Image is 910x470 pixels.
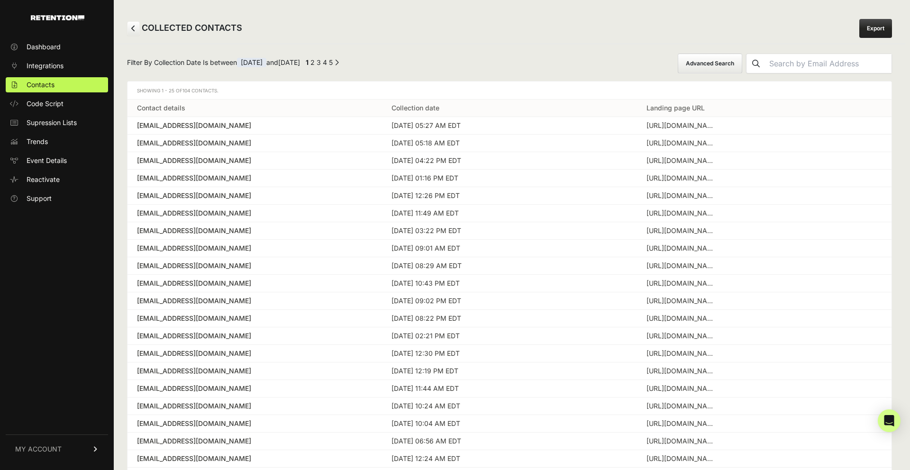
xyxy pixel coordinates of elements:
a: [EMAIL_ADDRESS][DOMAIN_NAME] [137,419,373,428]
div: https://mightyishercall.com/the-impossible-novena/ [646,244,718,253]
a: Support [6,191,108,206]
a: [EMAIL_ADDRESS][DOMAIN_NAME] [137,138,373,148]
div: https://mightyishercall.com/learning-to-trust-a-lesson-from-the-texas-floods/ [646,384,718,393]
span: Reactivate [27,175,60,184]
div: https://mightyishercall.com/about-us/ [646,401,718,411]
div: https://mightyishercall.com/learning-to-trust-a-lesson-from-the-texas-floods/ [646,261,718,271]
a: Contacts [6,77,108,92]
div: Open Intercom Messenger [878,409,901,432]
span: Event Details [27,156,67,165]
a: [EMAIL_ADDRESS][DOMAIN_NAME] [137,366,373,376]
a: Reactivate [6,172,108,187]
a: [EMAIL_ADDRESS][DOMAIN_NAME] [137,349,373,358]
span: MY ACCOUNT [15,444,62,454]
div: [EMAIL_ADDRESS][DOMAIN_NAME] [137,279,373,288]
a: [EMAIL_ADDRESS][DOMAIN_NAME] [137,261,373,271]
td: [DATE] 10:04 AM EDT [382,415,637,433]
a: Collection date [391,104,439,112]
a: Integrations [6,58,108,73]
img: Retention.com [31,15,84,20]
span: Showing 1 - 25 of [137,88,218,93]
div: https://mightyishercall.com/retreat-registration-confirmation-fairfax-va/ [646,208,718,218]
a: [EMAIL_ADDRESS][DOMAIN_NAME] [137,384,373,393]
a: Page 5 [329,58,333,66]
a: [EMAIL_ADDRESS][DOMAIN_NAME] [137,436,373,446]
div: https://mightyishercall.com/learning-to-trust-a-lesson-from-the-texas-floods/?fbclid=IwZXh0bgNhZW... [646,436,718,446]
div: https://mightyishercall.com/charleston-key-lime-pie/ [646,191,718,200]
td: [DATE] 12:19 PM EDT [382,362,637,380]
td: [DATE] 12:24 AM EDT [382,450,637,468]
span: [DATE] [237,58,266,67]
div: https://mightyishercall.com/mercy-and-the-one-shoe/ [646,314,718,323]
td: [DATE] 10:43 PM EDT [382,275,637,292]
a: Page 3 [317,58,321,66]
div: https://mightyishercall.com/motherhood-redeemed-featuring-kimberly-cook/ [646,419,718,428]
td: [DATE] 01:16 PM EDT [382,170,637,187]
a: Trends [6,134,108,149]
span: Trends [27,137,48,146]
td: [DATE] 08:29 AM EDT [382,257,637,275]
span: Contacts [27,80,55,90]
button: Advanced Search [678,54,742,73]
a: [EMAIL_ADDRESS][DOMAIN_NAME] [137,156,373,165]
div: [EMAIL_ADDRESS][DOMAIN_NAME] [137,331,373,341]
div: Pagination [304,58,339,70]
td: [DATE] 09:02 PM EDT [382,292,637,310]
a: Supression Lists [6,115,108,130]
a: Export [859,19,892,38]
a: [EMAIL_ADDRESS][DOMAIN_NAME] [137,314,373,323]
td: [DATE] 05:27 AM EDT [382,117,637,135]
a: Page 4 [323,58,327,66]
div: [EMAIL_ADDRESS][DOMAIN_NAME] [137,401,373,411]
td: [DATE] 05:18 AM EDT [382,135,637,152]
span: [DATE] [278,58,300,66]
span: Code Script [27,99,64,108]
a: Event Details [6,153,108,168]
td: [DATE] 09:01 AM EDT [382,240,637,257]
span: Dashboard [27,42,61,52]
div: https://mightyishercall.com/the-eucharist-is-my-superpower/?fbclid=IwY2xjawLGVCZleHRuA2FlbQIxMQAB... [646,349,718,358]
a: Contact details [137,104,185,112]
td: [DATE] 08:22 PM EDT [382,310,637,327]
a: [EMAIL_ADDRESS][DOMAIN_NAME] [137,208,373,218]
a: Code Script [6,96,108,111]
div: https://mightyishercall.com/the-thank-you-jesus-rosary-2/ [646,121,718,130]
div: [EMAIL_ADDRESS][DOMAIN_NAME] [137,454,373,463]
a: [EMAIL_ADDRESS][DOMAIN_NAME] [137,244,373,253]
div: https://mightyishercall.com/privacy-policy/ [646,331,718,341]
td: [DATE] 06:56 AM EDT [382,433,637,450]
div: https://mightyishercall.com/charleston-key-lime-pie/ [646,279,718,288]
td: [DATE] 04:22 PM EDT [382,152,637,170]
a: [EMAIL_ADDRESS][DOMAIN_NAME] [137,173,373,183]
span: Filter By Collection Date Is between and [127,58,300,70]
td: [DATE] 10:24 AM EDT [382,398,637,415]
h2: COLLECTED CONTACTS [127,21,242,36]
div: https://mightyishercall.com/st-padre-pio-a-help-in-times-of-mental-trial/ [646,156,718,165]
td: [DATE] 11:49 AM EDT [382,205,637,222]
a: [EMAIL_ADDRESS][DOMAIN_NAME] [137,121,373,130]
div: https://mightyishercall.com/will-you-tuck-me-in-mom/ [646,366,718,376]
td: [DATE] 12:26 PM EDT [382,187,637,205]
div: https://mightyishercall.com/in-person-retreats/ [646,173,718,183]
div: https://mightyishercall.com/learning-to-trust-a-lesson-from-the-texas-floods/?fbclid=IwZXh0bgNhZW... [646,454,718,463]
a: [EMAIL_ADDRESS][DOMAIN_NAME] [137,226,373,235]
td: [DATE] 02:21 PM EDT [382,327,637,345]
a: [EMAIL_ADDRESS][DOMAIN_NAME] [137,296,373,306]
span: Integrations [27,61,64,71]
td: [DATE] 03:22 PM EDT [382,222,637,240]
input: Search by Email Address [765,54,892,73]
